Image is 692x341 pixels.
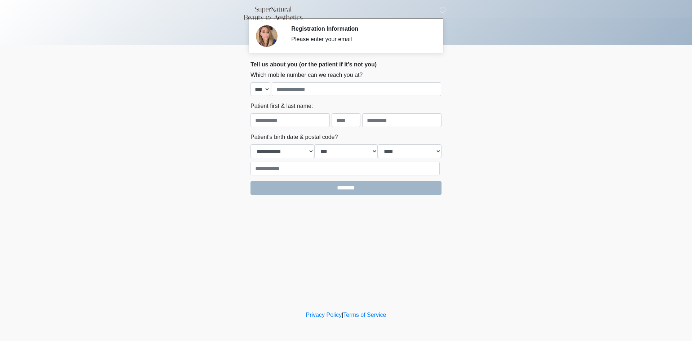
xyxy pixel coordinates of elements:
a: Terms of Service [343,312,386,318]
h2: Tell us about you (or the patient if it's not you) [250,61,442,68]
img: Agent Avatar [256,25,278,47]
label: Patient first & last name: [250,102,313,110]
label: Which mobile number can we reach you at? [250,71,363,79]
label: Patient's birth date & postal code? [250,133,338,141]
a: | [342,312,343,318]
h2: Registration Information [291,25,431,32]
div: Please enter your email [291,35,431,44]
img: Supernatural Beauty by Brandi Logo [243,5,304,22]
a: Privacy Policy [306,312,342,318]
